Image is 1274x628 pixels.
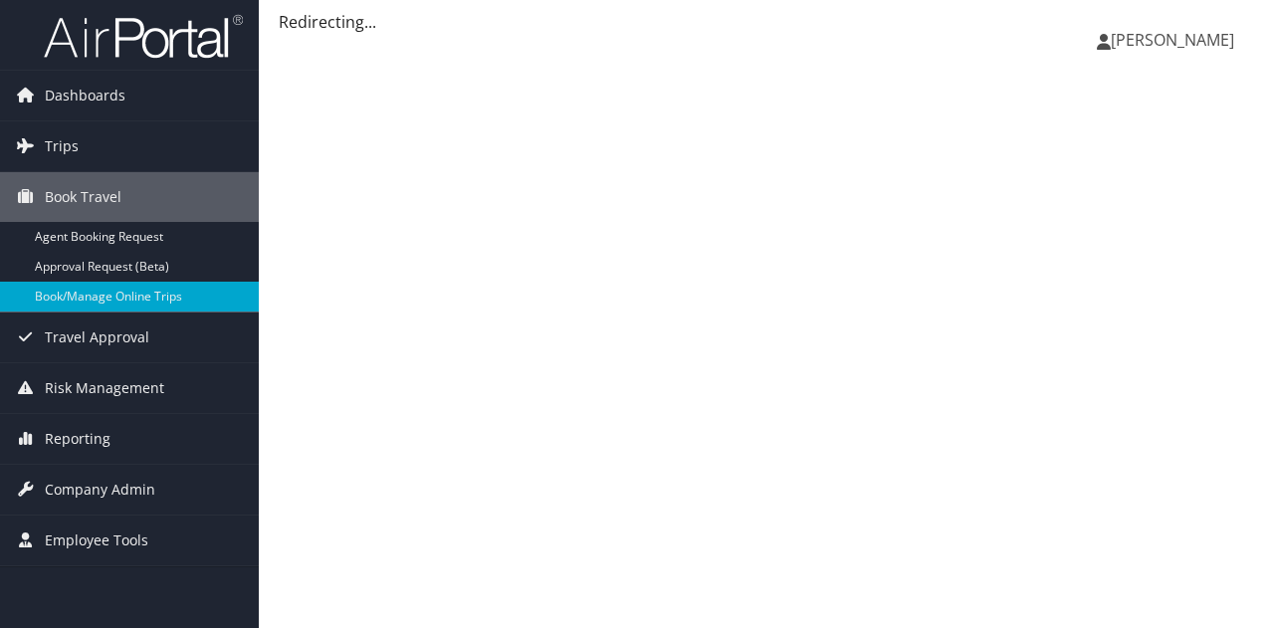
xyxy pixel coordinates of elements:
[45,414,110,464] span: Reporting
[279,10,1254,34] div: Redirecting...
[45,363,164,413] span: Risk Management
[45,121,79,171] span: Trips
[1097,10,1254,70] a: [PERSON_NAME]
[45,71,125,120] span: Dashboards
[45,516,148,565] span: Employee Tools
[45,313,149,362] span: Travel Approval
[45,465,155,515] span: Company Admin
[44,13,243,60] img: airportal-logo.png
[45,172,121,222] span: Book Travel
[1111,29,1234,51] span: [PERSON_NAME]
